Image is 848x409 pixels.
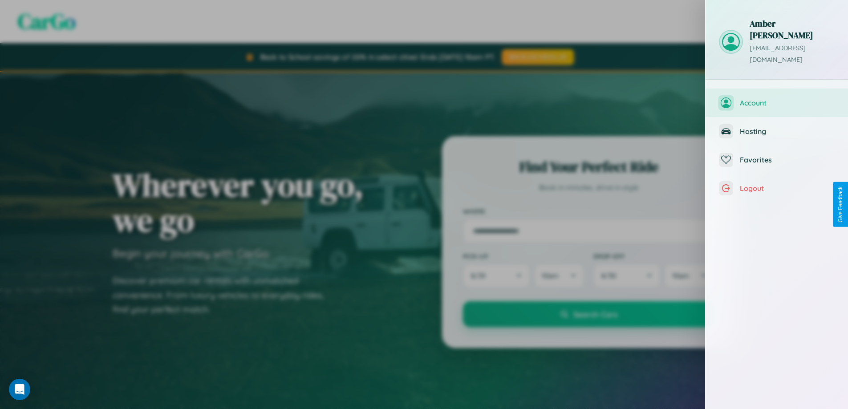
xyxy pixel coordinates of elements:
span: Account [740,98,835,107]
span: Favorites [740,155,835,164]
button: Hosting [706,117,848,146]
span: Hosting [740,127,835,136]
span: Logout [740,184,835,193]
button: Logout [706,174,848,202]
h3: Amber [PERSON_NAME] [750,18,835,41]
p: [EMAIL_ADDRESS][DOMAIN_NAME] [750,43,835,66]
div: Open Intercom Messenger [9,379,30,400]
button: Account [706,89,848,117]
button: Favorites [706,146,848,174]
div: Give Feedback [837,186,844,223]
